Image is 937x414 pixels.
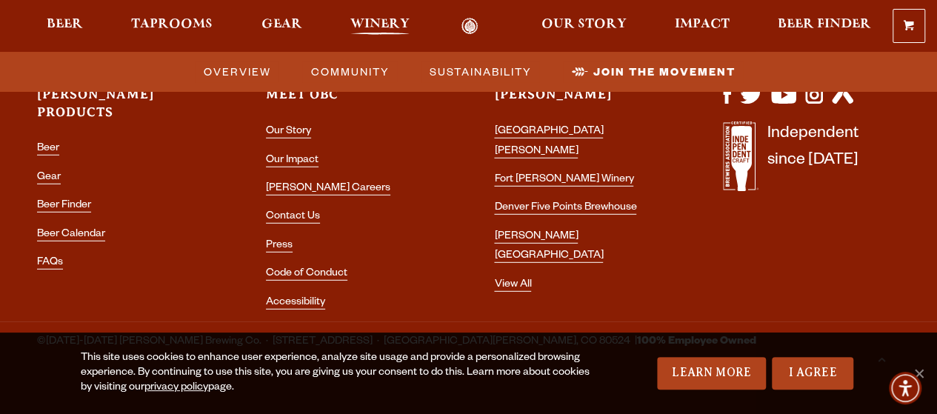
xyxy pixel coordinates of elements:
div: This site uses cookies to enhance user experience, analyze site usage and provide a personalized ... [81,351,598,395]
a: [GEOGRAPHIC_DATA][PERSON_NAME] [494,126,603,158]
a: Odell Home [442,18,498,35]
a: Visit us on Facebook [723,96,731,108]
a: View All [494,279,531,292]
a: Taprooms [121,18,222,35]
a: [PERSON_NAME] Careers [266,183,390,196]
a: Community [302,61,397,82]
a: Sustainability [421,61,539,82]
a: [PERSON_NAME] [GEOGRAPHIC_DATA] [494,231,603,263]
div: Accessibility Menu [889,372,921,404]
a: Visit us on YouTube [771,96,796,108]
h3: [PERSON_NAME] Products [37,86,214,133]
a: Contact Us [266,211,320,224]
a: FAQs [37,257,63,270]
a: Learn More [657,357,766,390]
a: Beer Finder [37,200,91,213]
span: Community [311,61,390,82]
a: Our Story [266,126,311,138]
a: Beer [37,18,93,35]
a: Fort [PERSON_NAME] Winery [494,174,633,187]
a: Denver Five Points Brewhouse [494,202,636,215]
span: Winery [350,19,410,30]
a: Accessibility [266,297,325,310]
span: Beer Finder [778,19,871,30]
span: Join the Movement [593,61,736,82]
a: Visit us on X (formerly Twitter) [740,96,762,108]
span: Beer [47,19,83,30]
a: Visit us on Untappd [832,96,853,108]
a: Beer [37,143,59,156]
span: Taprooms [131,19,213,30]
a: Our Story [532,18,636,35]
p: Independent since [DATE] [767,121,858,199]
a: privacy policy [144,382,208,394]
span: Impact [675,19,730,30]
a: Winery [341,18,419,35]
a: I Agree [772,357,853,390]
span: Gear [261,19,302,30]
a: Gear [37,172,61,184]
a: Impact [665,18,739,35]
a: Gear [252,18,312,35]
h3: Meet OBC [266,86,443,116]
a: Press [266,240,293,253]
a: Join the Movement [563,61,743,82]
a: Beer Calendar [37,229,105,241]
span: Overview [204,61,271,82]
span: Our Story [541,19,627,30]
h3: [PERSON_NAME] [494,86,671,116]
a: Code of Conduct [266,268,347,281]
span: Sustainability [430,61,532,82]
a: Our Impact [266,155,319,167]
a: Beer Finder [768,18,881,35]
a: Visit us on Instagram [805,96,823,108]
a: Overview [195,61,279,82]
